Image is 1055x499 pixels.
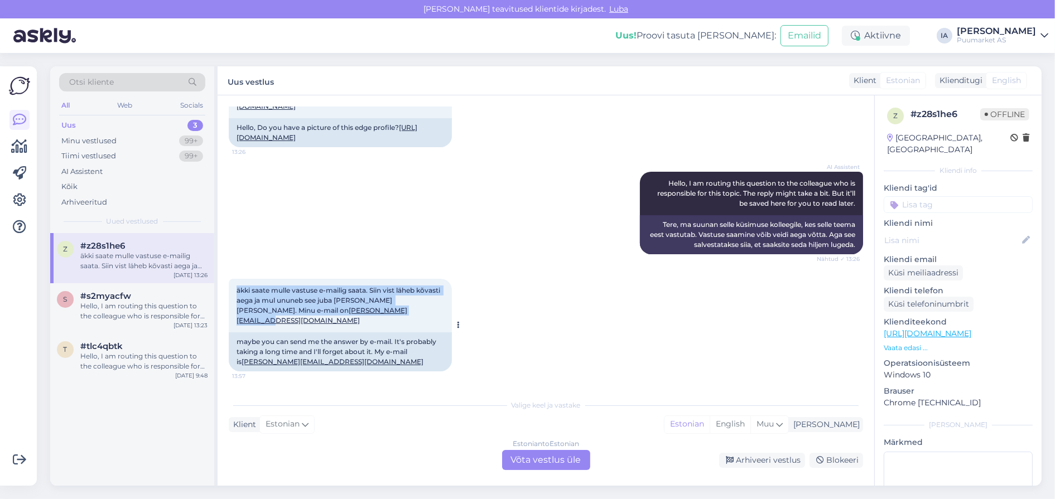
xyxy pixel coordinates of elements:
span: z [63,245,68,253]
span: AI Assistent [818,163,860,171]
div: Estonian [664,416,710,433]
div: Blokeeri [810,453,863,468]
span: 13:26 [232,148,274,156]
div: 99+ [179,135,203,147]
span: 13:57 [232,372,274,380]
p: Märkmed [884,437,1033,448]
span: Otsi kliente [69,76,114,88]
div: Küsi telefoninumbrit [884,297,974,312]
label: Uus vestlus [228,73,274,88]
span: t [64,345,68,353]
p: Kliendi tag'id [884,182,1033,194]
div: Tere, ma suunan selle küsimuse kolleegile, kes selle teema eest vastutab. Vastuse saamine võib ve... [640,215,863,254]
input: Lisa nimi [884,234,1020,246]
div: Küsi meiliaadressi [884,265,963,280]
p: Klienditeekond [884,316,1033,328]
p: Windows 10 [884,369,1033,381]
div: Hello, I am routing this question to the colleague who is responsible for this topic. The reply m... [80,351,208,371]
b: Uus! [615,30,637,41]
div: Web [115,98,135,113]
div: AI Assistent [61,166,103,177]
p: Kliendi telefon [884,285,1033,297]
div: IA [937,28,952,43]
span: Offline [980,108,1029,120]
div: Socials [178,98,205,113]
span: Estonian [886,75,920,86]
div: # z28s1he6 [911,108,980,121]
div: Estonian to Estonian [513,439,579,449]
div: Võta vestlus üle [502,450,590,470]
div: Uus [61,120,76,131]
div: Arhiveeri vestlus [719,453,805,468]
div: Puumarket AS [957,36,1036,45]
div: English [710,416,750,433]
a: [PERSON_NAME]Puumarket AS [957,27,1048,45]
p: Operatsioonisüsteem [884,357,1033,369]
span: s [64,295,68,303]
div: äkki saate mulle vastuse e-mailig saata. Siin vist läheb kõvasti aega ja mul ununeb see juba [PER... [80,251,208,271]
div: Klienditugi [935,75,982,86]
div: [PERSON_NAME] [884,420,1033,430]
span: Hello, I am routing this question to the colleague who is responsible for this topic. The reply m... [657,179,857,207]
div: Minu vestlused [61,135,117,147]
div: 3 [187,120,203,131]
div: Arhiveeritud [61,197,107,208]
div: Klient [849,75,876,86]
div: [DATE] 9:48 [175,371,208,380]
p: Chrome [TECHNICAL_ID] [884,397,1033,409]
p: Brauser [884,385,1033,397]
span: Nähtud ✓ 13:26 [817,255,860,263]
span: English [992,75,1021,86]
span: #s2myacfw [80,291,131,301]
input: Lisa tag [884,196,1033,213]
span: #tlc4qbtk [80,341,123,351]
div: Aktiivne [842,26,910,46]
span: Muu [757,419,774,429]
span: Luba [606,4,632,14]
span: Estonian [266,418,300,430]
button: Emailid [781,25,828,46]
div: Tiimi vestlused [61,151,116,162]
div: Kliendi info [884,166,1033,176]
p: Kliendi email [884,254,1033,265]
span: Uued vestlused [107,216,158,226]
div: Proovi tasuta [PERSON_NAME]: [615,29,776,42]
div: Hello, Do you have a picture of this edge profile? [229,118,452,147]
div: [DATE] 13:23 [174,321,208,330]
p: Vaata edasi ... [884,343,1033,353]
div: Klient [229,419,256,430]
div: 99+ [179,151,203,162]
p: Kliendi nimi [884,217,1033,229]
span: äkki saate mulle vastuse e-mailig saata. Siin vist läheb kõvasti aega ja mul ununeb see juba [PER... [237,286,442,324]
div: All [59,98,72,113]
div: [PERSON_NAME] [957,27,1036,36]
div: [PERSON_NAME] [789,419,860,430]
div: [DATE] 13:26 [174,271,208,279]
a: [PERSON_NAME][EMAIL_ADDRESS][DOMAIN_NAME] [242,357,423,366]
div: maybe you can send me the answer by e-mail. It's probably taking a long time and I'll forget abou... [229,332,452,371]
div: [GEOGRAPHIC_DATA], [GEOGRAPHIC_DATA] [887,132,1010,156]
span: z [893,112,898,120]
div: Valige keel ja vastake [229,400,863,410]
span: #z28s1he6 [80,241,125,251]
img: Askly Logo [9,75,30,96]
div: Hello, I am routing this question to the colleague who is responsible for this topic. The reply m... [80,301,208,321]
div: Kõik [61,181,78,192]
a: [URL][DOMAIN_NAME] [884,328,971,338]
